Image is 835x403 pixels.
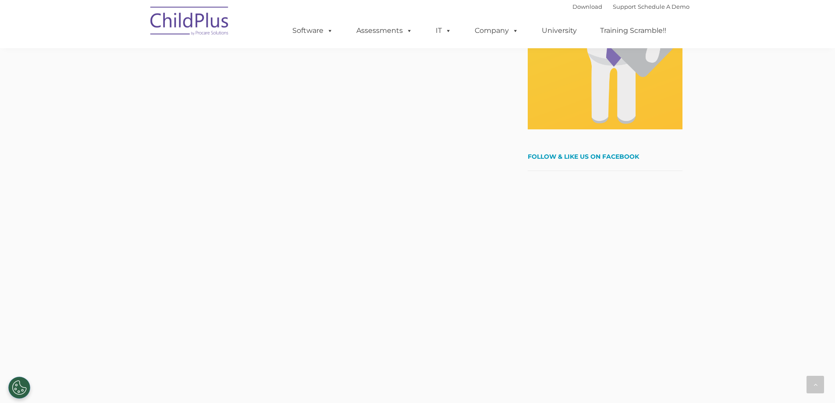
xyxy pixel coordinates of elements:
[692,308,835,403] iframe: Chat Widget
[528,153,639,160] a: Follow & Like Us on Facebook
[572,3,602,10] a: Download
[533,22,586,39] a: University
[8,377,30,399] button: Cookies Settings
[591,22,675,39] a: Training Scramble!!
[348,22,421,39] a: Assessments
[427,22,460,39] a: IT
[466,22,527,39] a: Company
[638,3,689,10] a: Schedule A Demo
[146,0,234,44] img: ChildPlus by Procare Solutions
[613,3,636,10] a: Support
[572,3,689,10] font: |
[284,22,342,39] a: Software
